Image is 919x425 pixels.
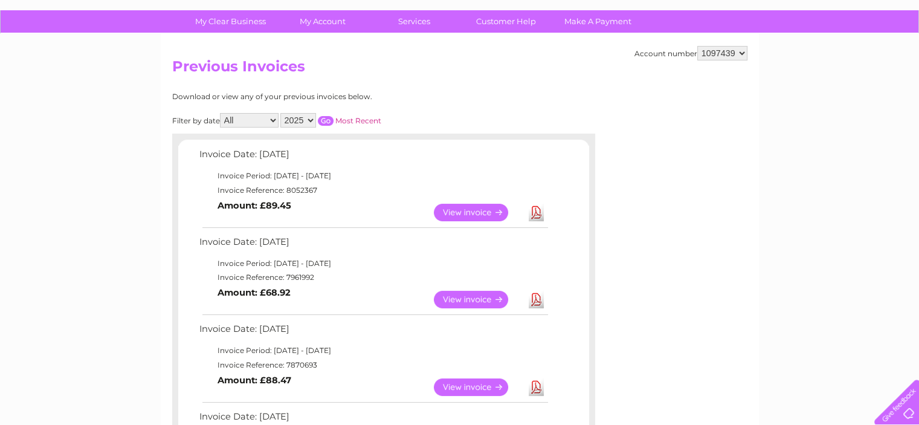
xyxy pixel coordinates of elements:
a: Blog [814,51,831,60]
a: Most Recent [335,116,381,125]
div: Download or view any of your previous invoices below. [172,92,489,101]
a: My Clear Business [181,10,280,33]
td: Invoice Date: [DATE] [196,321,550,343]
a: Download [529,204,544,221]
td: Invoice Period: [DATE] - [DATE] [196,343,550,358]
a: 0333 014 3131 [691,6,775,21]
h2: Previous Invoices [172,58,747,81]
a: View [434,291,523,308]
a: Log out [879,51,908,60]
a: Telecoms [770,51,807,60]
td: Invoice Period: [DATE] - [DATE] [196,256,550,271]
td: Invoice Date: [DATE] [196,146,550,169]
td: Invoice Date: [DATE] [196,234,550,256]
td: Invoice Reference: 7961992 [196,270,550,285]
td: Invoice Reference: 7870693 [196,358,550,372]
a: Energy [737,51,763,60]
a: Download [529,378,544,396]
img: logo.png [32,31,94,68]
div: Filter by date [172,113,489,128]
a: Services [364,10,464,33]
a: View [434,204,523,221]
a: My Account [272,10,372,33]
a: View [434,378,523,396]
div: Clear Business is a trading name of Verastar Limited (registered in [GEOGRAPHIC_DATA] No. 3667643... [175,7,746,59]
td: Invoice Reference: 8052367 [196,183,550,198]
td: Invoice Period: [DATE] - [DATE] [196,169,550,183]
div: Account number [634,46,747,60]
a: Make A Payment [548,10,648,33]
b: Amount: £88.47 [218,375,291,386]
b: Amount: £89.45 [218,200,291,211]
b: Amount: £68.92 [218,287,291,298]
a: Download [529,291,544,308]
a: Contact [839,51,868,60]
a: Water [706,51,729,60]
a: Customer Help [456,10,556,33]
